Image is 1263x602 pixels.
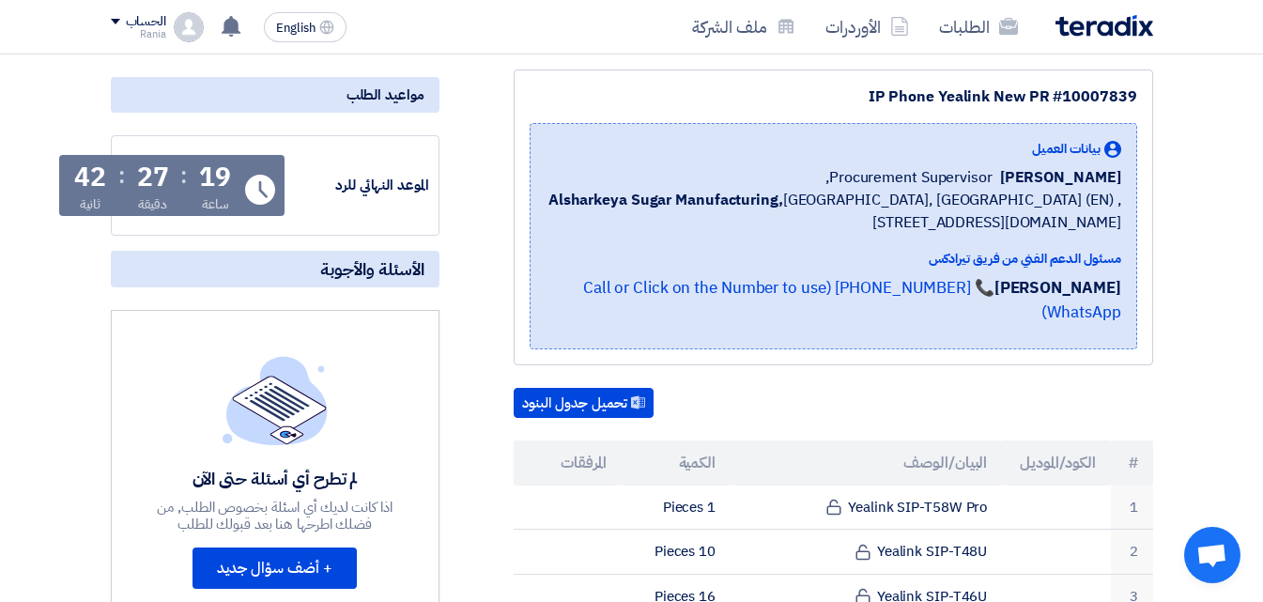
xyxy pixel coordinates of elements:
[546,249,1121,269] div: مسئول الدعم الفني من فريق تيرادكس
[514,388,654,418] button: تحميل جدول البنود
[288,175,429,196] div: الموعد النهائي للرد
[138,468,412,489] div: لم تطرح أي أسئلة حتى الآن
[1055,15,1153,37] img: Teradix logo
[622,530,731,575] td: 10 Pieces
[1000,166,1121,189] span: [PERSON_NAME]
[111,29,166,39] div: Rania
[924,5,1033,49] a: الطلبات
[810,5,924,49] a: الأوردرات
[731,530,1002,575] td: Yealink SIP-T48U
[1002,440,1111,486] th: الكود/الموديل
[514,440,623,486] th: المرفقات
[180,159,187,193] div: :
[583,276,1121,324] a: 📞 [PHONE_NUMBER] (Call or Click on the Number to use WhatsApp)
[223,356,328,444] img: empty_state_list.svg
[622,486,731,530] td: 1 Pieces
[548,189,783,211] b: Alsharkeya Sugar Manufacturing,
[1032,139,1101,159] span: بيانات العميل
[1111,486,1153,530] td: 1
[530,85,1137,108] div: IP Phone Yealink New PR #10007839
[126,14,166,30] div: الحساب
[74,164,106,191] div: 42
[1184,527,1240,583] div: Open chat
[174,12,204,42] img: profile_test.png
[193,548,357,589] button: + أضف سؤال جديد
[111,77,439,113] div: مواعيد الطلب
[677,5,810,49] a: ملف الشركة
[138,194,167,214] div: دقيقة
[118,159,125,193] div: :
[202,194,229,214] div: ساعة
[1111,440,1153,486] th: #
[1111,530,1153,575] td: 2
[731,486,1002,530] td: Yealink SIP-T58W Pro
[80,194,101,214] div: ثانية
[137,164,169,191] div: 27
[199,164,231,191] div: 19
[994,276,1121,300] strong: [PERSON_NAME]
[138,499,412,533] div: اذا كانت لديك أي اسئلة بخصوص الطلب, من فضلك اطرحها هنا بعد قبولك للطلب
[546,189,1121,234] span: [GEOGRAPHIC_DATA], [GEOGRAPHIC_DATA] (EN) ,[STREET_ADDRESS][DOMAIN_NAME]
[320,258,424,280] span: الأسئلة والأجوبة
[731,440,1002,486] th: البيان/الوصف
[264,12,347,42] button: English
[622,440,731,486] th: الكمية
[276,22,316,35] span: English
[825,166,993,189] span: Procurement Supervisor,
